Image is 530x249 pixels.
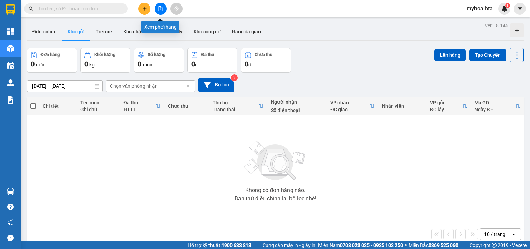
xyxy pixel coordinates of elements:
[134,48,184,73] button: Số lượng0món
[485,22,508,29] div: ver 1.8.146
[505,3,510,8] sup: 1
[84,60,88,68] span: 0
[110,83,158,90] div: Chọn văn phòng nhận
[185,83,191,89] svg: open
[474,107,515,112] div: Ngày ĐH
[124,100,156,105] div: Đã thu
[174,6,179,11] span: aim
[248,62,251,68] span: đ
[231,74,238,81] sup: 2
[510,23,524,37] div: Tạo kho hàng mới
[330,107,369,112] div: ĐC giao
[138,60,141,68] span: 0
[41,52,60,57] div: Đơn hàng
[430,100,462,105] div: VP gửi
[209,97,267,115] th: Toggle SortBy
[245,188,305,193] div: Không có đơn hàng nào.
[318,241,403,249] span: Miền Nam
[155,3,167,15] button: file-add
[198,78,234,92] button: Bộ lọc
[471,97,524,115] th: Toggle SortBy
[463,241,464,249] span: |
[188,241,251,249] span: Hỗ trợ kỹ thuật:
[434,49,466,61] button: Lên hàng
[511,231,517,237] svg: open
[201,52,214,57] div: Đã thu
[409,241,458,249] span: Miền Bắc
[514,3,526,15] button: caret-down
[80,100,116,105] div: Tên món
[263,241,316,249] span: Cung cấp máy in - giấy in:
[43,103,73,109] div: Chi tiết
[517,6,523,12] span: caret-down
[235,196,316,201] div: Bạn thử điều chỉnh lại bộ lọc nhé!
[271,107,323,113] div: Số điện thoại
[143,62,153,68] span: món
[226,23,266,40] button: Hàng đã giao
[255,52,272,57] div: Chưa thu
[187,48,237,73] button: Đã thu0đ
[245,60,248,68] span: 0
[469,49,506,61] button: Tạo Chuyến
[36,62,45,68] span: đơn
[382,103,423,109] div: Nhân viên
[256,241,257,249] span: |
[327,97,378,115] th: Toggle SortBy
[222,242,251,248] strong: 1900 633 818
[31,60,35,68] span: 0
[118,23,150,40] button: Kho nhận
[213,100,258,105] div: Thu hộ
[492,243,497,248] span: copyright
[188,23,226,40] button: Kho công nợ
[142,6,147,11] span: plus
[506,3,509,8] span: 1
[6,4,15,15] img: logo-vxr
[168,103,206,109] div: Chưa thu
[7,45,14,52] img: warehouse-icon
[148,52,165,57] div: Số lượng
[7,79,14,86] img: warehouse-icon
[330,100,369,105] div: VP nhận
[426,97,471,115] th: Toggle SortBy
[158,6,163,11] span: file-add
[195,62,198,68] span: đ
[89,62,95,68] span: kg
[7,62,14,69] img: warehouse-icon
[27,81,102,92] input: Select a date range.
[484,231,506,238] div: 10 / trang
[474,100,515,105] div: Mã GD
[340,242,403,248] strong: 0708 023 035 - 0935 103 250
[7,219,14,226] span: notification
[80,107,116,112] div: Ghi chú
[120,97,165,115] th: Toggle SortBy
[138,3,150,15] button: plus
[80,48,130,73] button: Khối lượng0kg
[38,5,119,12] input: Tìm tên, số ĐT hoặc mã đơn
[430,107,462,112] div: ĐC lấy
[124,107,156,112] div: HTTT
[7,204,14,210] span: question-circle
[170,3,183,15] button: aim
[405,244,407,247] span: ⚪️
[27,23,62,40] button: Đơn online
[429,242,458,248] strong: 0369 525 060
[62,23,90,40] button: Kho gửi
[191,60,195,68] span: 0
[90,23,118,40] button: Trên xe
[29,6,33,11] span: search
[7,188,14,195] img: warehouse-icon
[7,28,14,35] img: dashboard-icon
[241,137,310,185] img: svg+xml;base64,PHN2ZyBjbGFzcz0ibGlzdC1wbHVnX19zdmciIHhtbG5zPSJodHRwOi8vd3d3LnczLm9yZy8yMDAwL3N2Zy...
[94,52,115,57] div: Khối lượng
[213,107,258,112] div: Trạng thái
[7,235,14,241] span: message
[7,96,14,104] img: solution-icon
[241,48,291,73] button: Chưa thu0đ
[501,6,508,12] img: icon-new-feature
[461,4,498,13] span: myhoa.hta
[271,99,323,105] div: Người nhận
[27,48,77,73] button: Đơn hàng0đơn
[150,23,188,40] button: Kho thanh lý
